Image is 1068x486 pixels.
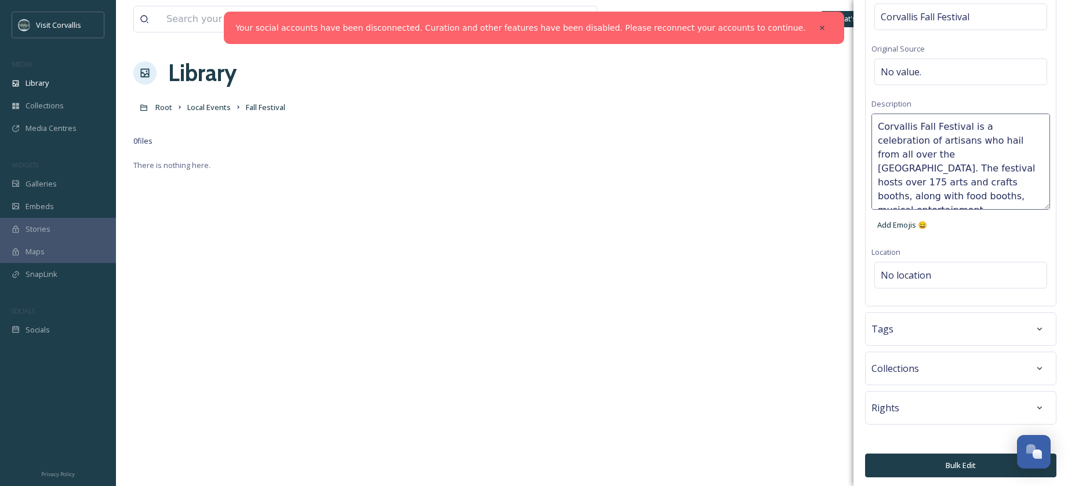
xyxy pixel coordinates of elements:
a: Your social accounts have been disconnected. Curation and other features have been disabled. Plea... [235,22,805,34]
a: Privacy Policy [41,466,75,480]
a: Library [168,56,237,90]
a: Fall Festival [246,100,285,114]
span: Tags [871,322,893,336]
span: There is nothing here. [133,160,210,170]
span: No location [881,268,931,282]
span: SOCIALS [12,306,35,315]
span: SnapLink [26,269,57,280]
span: Library [26,78,49,89]
textarea: Corvallis Fall Festival is a celebration of artisans who hail from all over the [GEOGRAPHIC_DATA]... [871,114,1050,210]
span: Original Source [871,43,925,54]
span: Fall Festival [246,102,285,112]
span: 0 file s [133,136,152,147]
span: Embeds [26,201,54,212]
span: Local Events [187,102,231,112]
span: Stories [26,224,50,235]
span: Maps [26,246,45,257]
span: Add Emojis 😄 [877,220,927,231]
button: Open Chat [1017,435,1051,469]
a: Root [155,100,172,114]
span: Media Centres [26,123,77,134]
button: Bulk Edit [865,454,1056,477]
span: Privacy Policy [41,470,75,478]
a: View all files [523,8,591,30]
span: Root [155,102,172,112]
a: Local Events [187,100,231,114]
span: Collections [26,100,64,111]
span: No value. [881,65,921,79]
span: Collections [871,361,919,375]
img: visit-corvallis-badge-dark-blue-orange%281%29.png [19,19,30,31]
span: Rights [871,401,899,415]
span: Description [871,98,911,109]
span: Corvallis Fall Festival [881,10,969,24]
a: What's New [821,11,879,27]
span: Location [871,247,900,257]
span: Socials [26,324,50,335]
input: Search your library [161,6,481,32]
span: MEDIA [12,60,32,68]
span: Galleries [26,178,57,189]
span: Visit Corvallis [36,20,81,30]
span: WIDGETS [12,160,38,169]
